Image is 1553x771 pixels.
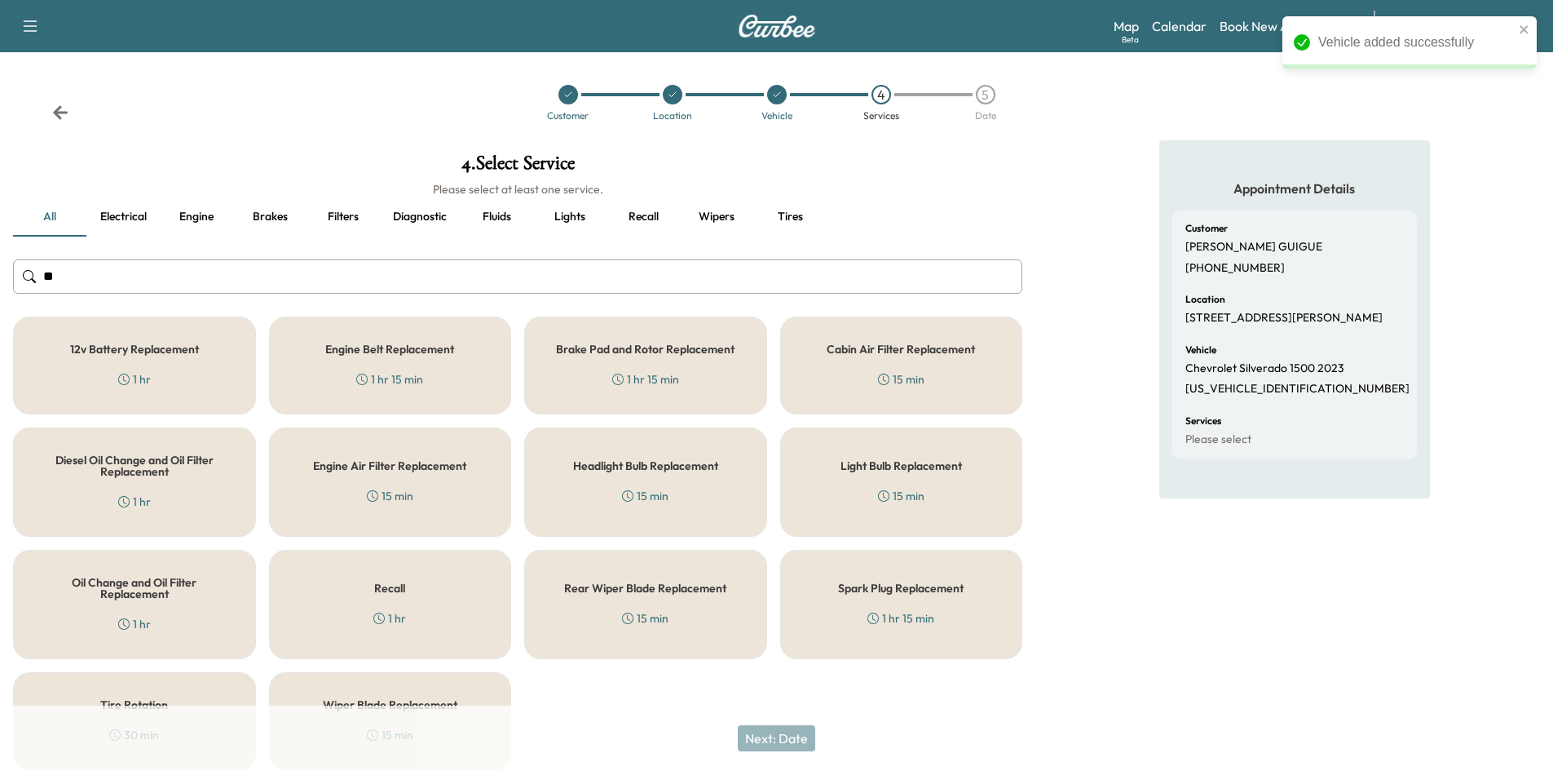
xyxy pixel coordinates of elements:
h6: Please select at least one service. [13,181,1022,197]
a: Book New Appointment [1220,16,1357,36]
h5: Spark Plug Replacement [838,583,964,594]
button: Engine [160,197,233,237]
h6: Customer [1185,224,1228,233]
h5: Headlight Bulb Replacement [573,460,718,472]
h6: Location [1185,295,1225,304]
button: Recall [607,197,680,237]
div: 1 hr 15 min [867,610,934,627]
h5: Wiper Blade Replacement [323,699,457,711]
div: Back [52,104,68,121]
p: [STREET_ADDRESS][PERSON_NAME] [1185,311,1383,326]
div: 15 min [367,488,413,504]
div: basic tabs example [13,197,1022,237]
div: 1 hr 15 min [356,371,423,388]
div: 1 hr 15 min [612,371,679,388]
button: Lights [533,197,607,237]
div: 1 hr [118,616,151,632]
h5: Brake Pad and Rotor Replacement [556,343,735,355]
p: Chevrolet Silverado 1500 2023 [1185,361,1344,376]
h5: 12v Battery Replacement [70,343,199,355]
p: [US_VEHICLE_IDENTIFICATION_NUMBER] [1185,382,1410,397]
h5: Appointment Details [1172,179,1417,197]
a: Calendar [1152,16,1207,36]
div: 15 min [622,610,668,627]
h5: Light Bulb Replacement [840,460,962,472]
img: Curbee Logo [738,15,816,38]
div: 5 [976,85,995,104]
button: Fluids [460,197,533,237]
div: 15 min [878,371,924,388]
a: MapBeta [1114,16,1139,36]
div: 15 min [878,488,924,504]
p: Please select [1185,432,1251,447]
div: Services [863,111,899,121]
p: [PERSON_NAME] GUIGUE [1185,240,1322,255]
h5: Engine Belt Replacement [325,343,454,355]
h5: Rear Wiper Blade Replacement [564,583,726,594]
div: Location [653,111,692,121]
div: 1 hr [118,494,151,510]
h5: Recall [374,583,405,594]
div: 1 hr [118,371,151,388]
button: all [13,197,86,237]
div: Vehicle added successfully [1318,33,1514,52]
h1: 4 . Select Service [13,153,1022,181]
button: Tires [753,197,827,237]
div: Customer [547,111,589,121]
div: 1 hr [373,610,406,627]
div: 15 min [622,488,668,504]
h6: Vehicle [1185,345,1216,355]
div: Date [975,111,996,121]
div: Beta [1122,33,1139,46]
button: close [1519,23,1530,36]
h5: Cabin Air Filter Replacement [827,343,975,355]
h5: Oil Change and Oil Filter Replacement [40,577,229,600]
button: Electrical [86,197,160,237]
div: 4 [871,85,891,104]
h6: Services [1185,416,1221,426]
h5: Engine Air Filter Replacement [313,460,466,472]
h5: Diesel Oil Change and Oil Filter Replacement [40,454,229,477]
button: Brakes [233,197,307,237]
button: Wipers [680,197,753,237]
div: Vehicle [761,111,792,121]
button: Diagnostic [380,197,460,237]
h5: Tire Rotation [100,699,168,711]
p: [PHONE_NUMBER] [1185,261,1285,276]
button: Filters [307,197,380,237]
